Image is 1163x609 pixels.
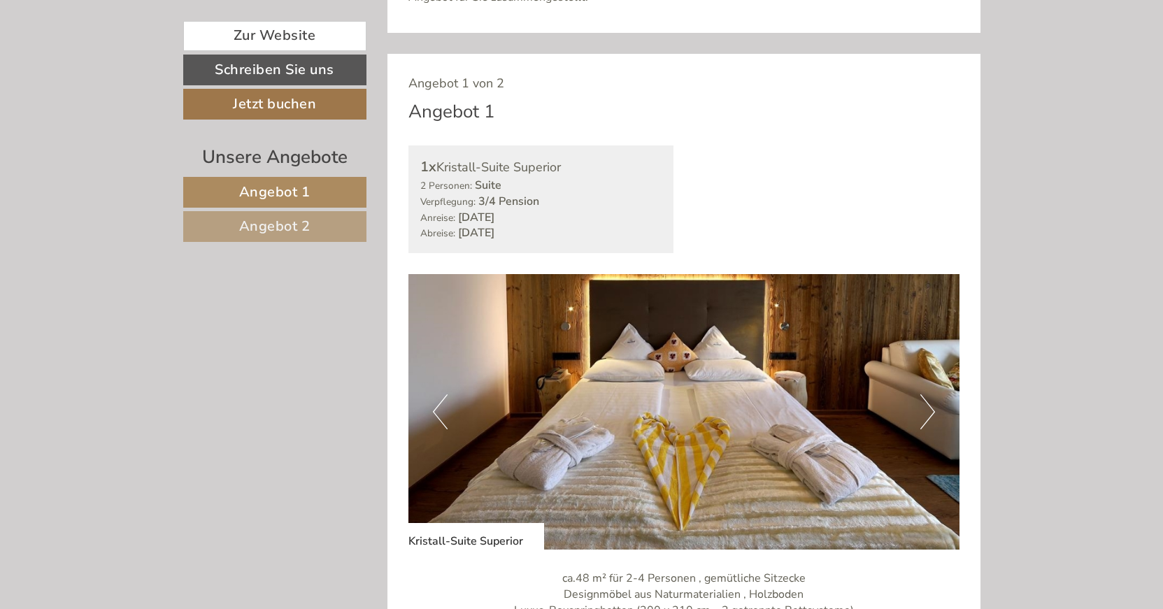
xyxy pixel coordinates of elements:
[433,394,448,429] button: Previous
[317,38,541,80] div: Guten Tag, wie können wir Ihnen helfen?
[408,523,544,550] div: Kristall-Suite Superior
[420,179,472,192] small: 2 Personen:
[458,210,494,225] b: [DATE]
[324,41,530,52] div: Sie
[408,75,504,92] span: Angebot 1 von 2
[420,227,455,240] small: Abreise:
[420,157,436,176] b: 1x
[458,225,494,241] b: [DATE]
[239,182,311,201] span: Angebot 1
[920,394,935,429] button: Next
[420,211,455,224] small: Anreise:
[183,21,366,51] a: Zur Website
[183,55,366,85] a: Schreiben Sie uns
[420,195,476,208] small: Verpflegung:
[249,10,302,34] div: [DATE]
[420,157,662,178] div: Kristall-Suite Superior
[408,99,495,124] div: Angebot 1
[475,178,501,193] b: Suite
[183,89,366,120] a: Jetzt buchen
[324,68,530,78] small: 14:26
[239,217,311,236] span: Angebot 2
[478,194,539,209] b: 3/4 Pension
[183,144,366,170] div: Unsere Angebote
[457,362,551,393] button: Senden
[408,274,959,550] img: image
